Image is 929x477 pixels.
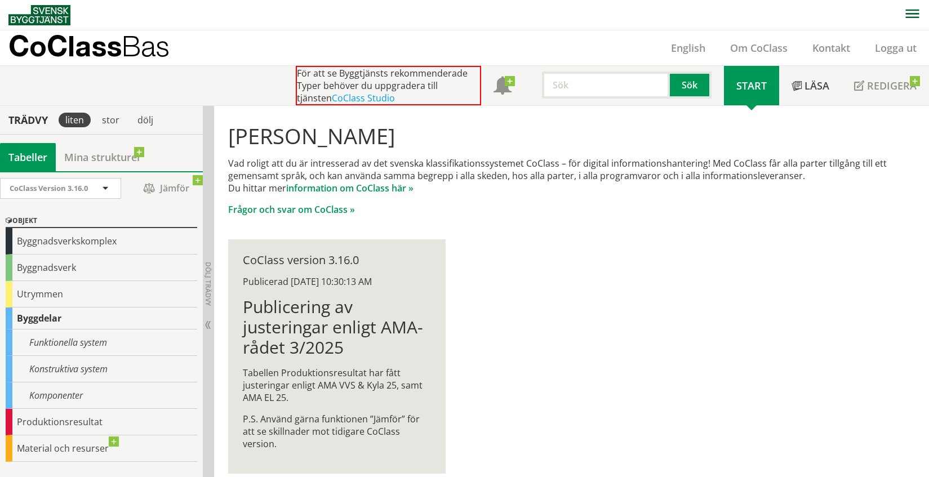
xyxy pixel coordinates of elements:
a: CoClass Studio [332,92,395,104]
p: CoClass [8,39,170,52]
div: dölj [131,113,160,127]
input: Sök [542,72,670,99]
p: Vad roligt att du är intresserad av det svenska klassifikationssystemet CoClass – för digital inf... [228,157,915,194]
a: Läsa [779,66,842,105]
span: Läsa [804,79,829,92]
div: Material och resurser [6,435,197,462]
div: Byggdelar [6,307,197,329]
span: CoClass Version 3.16.0 [10,183,88,193]
a: English [659,41,718,55]
div: Konstruktiva system [6,356,197,382]
img: Svensk Byggtjänst [8,5,70,25]
p: Tabellen Produktionsresultat har fått justeringar enligt AMA VVS & Kyla 25, samt AMA EL 25. [243,367,431,404]
span: Redigera [867,79,917,92]
span: Dölj trädvy [203,262,213,306]
a: information om CoClass här » [286,182,414,194]
div: Komponenter [6,382,197,409]
a: Mina strukturer [56,143,150,171]
p: P.S. Använd gärna funktionen ”Jämför” för att se skillnader mot tidigare CoClass version. [243,413,431,450]
div: Byggnadsverkskomplex [6,228,197,255]
a: Om CoClass [718,41,800,55]
div: CoClass version 3.16.0 [243,254,431,266]
div: Utrymmen [6,281,197,307]
span: Notifikationer [494,78,512,96]
span: Bas [122,29,170,63]
div: Byggnadsverk [6,255,197,281]
div: Objekt [6,215,197,228]
h1: Publicering av justeringar enligt AMA-rådet 3/2025 [243,297,431,358]
span: Jämför [132,179,200,198]
div: liten [59,113,91,127]
div: Trädvy [2,114,54,126]
a: Kontakt [800,41,863,55]
div: Funktionella system [6,329,197,356]
a: Frågor och svar om CoClass » [228,203,355,216]
span: Start [736,79,767,92]
a: CoClassBas [8,30,194,65]
a: Logga ut [863,41,929,55]
a: Start [724,66,779,105]
button: Sök [670,72,712,99]
div: Produktionsresultat [6,409,197,435]
div: Publicerad [DATE] 10:30:13 AM [243,275,431,288]
div: stor [95,113,126,127]
h1: [PERSON_NAME] [228,123,915,148]
div: För att se Byggtjänsts rekommenderade Typer behöver du uppgradera till tjänsten [296,66,481,105]
a: Redigera [842,66,929,105]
